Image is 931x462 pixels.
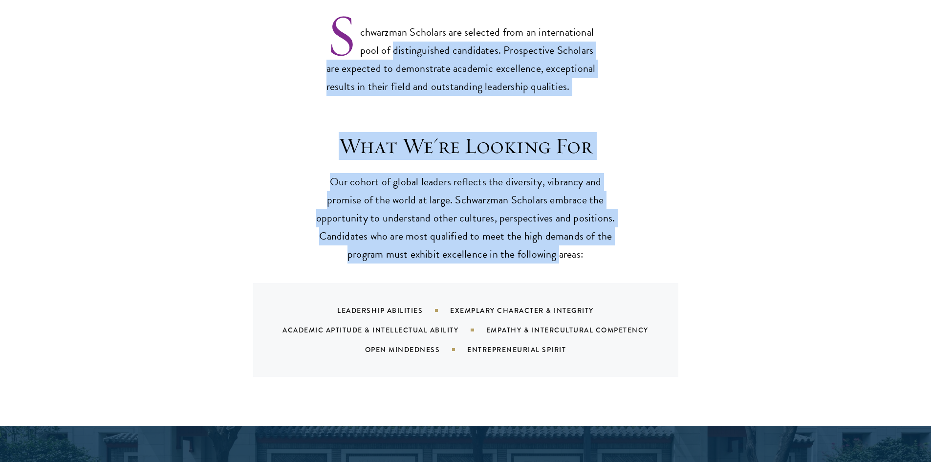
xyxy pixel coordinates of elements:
[326,7,605,96] p: Schwarzman Scholars are selected from an international pool of distinguished candidates. Prospect...
[467,345,590,354] div: Entrepreneurial Spirit
[337,306,450,315] div: Leadership Abilities
[365,345,468,354] div: Open Mindedness
[314,132,617,160] h3: What We're Looking For
[314,173,617,264] p: Our cohort of global leaders reflects the diversity, vibrancy and promise of the world at large. ...
[282,325,486,335] div: Academic Aptitude & Intellectual Ability
[450,306,618,315] div: Exemplary Character & Integrity
[486,325,673,335] div: Empathy & Intercultural Competency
